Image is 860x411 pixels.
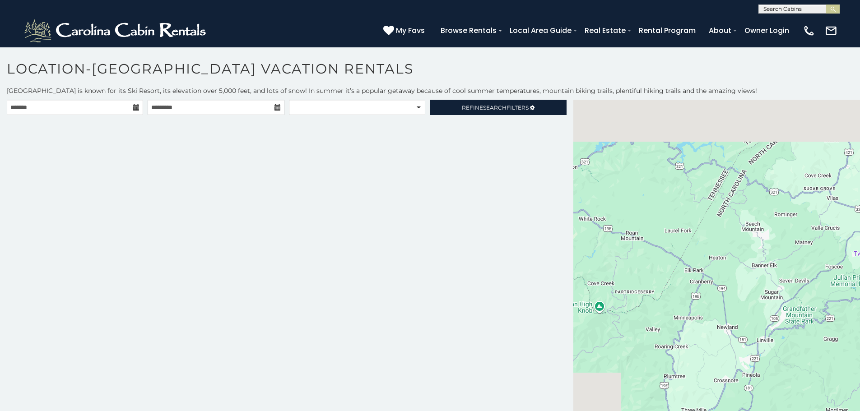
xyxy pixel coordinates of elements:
[634,23,700,38] a: Rental Program
[803,24,815,37] img: phone-regular-white.png
[462,104,529,111] span: Refine Filters
[704,23,736,38] a: About
[825,24,837,37] img: mail-regular-white.png
[23,17,210,44] img: White-1-2.png
[740,23,794,38] a: Owner Login
[430,100,566,115] a: RefineSearchFilters
[483,104,507,111] span: Search
[396,25,425,36] span: My Favs
[383,25,427,37] a: My Favs
[580,23,630,38] a: Real Estate
[505,23,576,38] a: Local Area Guide
[436,23,501,38] a: Browse Rentals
